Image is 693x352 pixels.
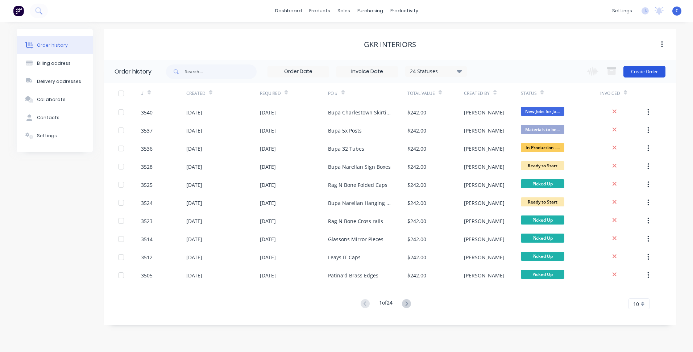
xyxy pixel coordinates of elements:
div: $242.00 [407,181,426,189]
div: $242.00 [407,235,426,243]
div: [PERSON_NAME] [464,109,505,116]
div: [DATE] [260,145,276,152]
div: Invoiced [600,90,620,97]
span: C [676,8,679,14]
div: # [141,83,186,103]
div: PO # [328,83,407,103]
div: [PERSON_NAME] [464,181,505,189]
div: [DATE] [186,181,202,189]
span: New Jobs for Ja... [521,107,564,116]
div: [DATE] [186,163,202,171]
div: 3505 [141,272,153,279]
span: Ready to Start [521,197,564,206]
div: $242.00 [407,217,426,225]
div: [DATE] [260,272,276,279]
input: Order Date [268,66,329,77]
div: Patina'd Brass Edges [328,272,378,279]
div: Created By [464,90,490,97]
div: purchasing [354,5,387,16]
button: Order history [17,36,93,54]
div: [PERSON_NAME] [464,217,505,225]
div: [PERSON_NAME] [464,145,505,152]
div: [DATE] [186,109,202,116]
div: Billing address [37,60,71,67]
div: 1 of 24 [379,299,393,309]
div: 3525 [141,181,153,189]
div: $242.00 [407,163,426,171]
div: Order history [37,42,68,49]
div: Bupa Narellan Sign Boxes [328,163,391,171]
div: 24 Statuses [406,67,466,75]
div: Rag N Bone Folded Caps [328,181,387,189]
button: Delivery addresses [17,72,93,91]
div: Total Value [407,90,435,97]
div: $242.00 [407,127,426,134]
span: Materials to be... [521,125,564,134]
span: Ready to Start [521,161,564,170]
div: Leays IT Caps [328,253,361,261]
div: settings [609,5,636,16]
div: [DATE] [186,253,202,261]
button: Settings [17,127,93,145]
span: 10 [633,300,639,308]
div: [DATE] [260,235,276,243]
span: Picked Up [521,215,564,225]
div: PO # [328,90,338,97]
input: Invoice Date [337,66,398,77]
button: Billing address [17,54,93,72]
div: Bupa Narellan Hanging TV Frame [328,199,393,207]
div: [DATE] [186,199,202,207]
span: Picked Up [521,234,564,243]
div: [DATE] [260,127,276,134]
div: $242.00 [407,145,426,152]
div: [DATE] [260,163,276,171]
div: 3524 [141,199,153,207]
div: 3523 [141,217,153,225]
div: [DATE] [260,181,276,189]
div: Delivery addresses [37,78,81,85]
div: [PERSON_NAME] [464,199,505,207]
div: Created [186,90,206,97]
div: 3537 [141,127,153,134]
span: In Production -... [521,143,564,152]
div: Glassons Mirror Pieces [328,235,383,243]
div: [DATE] [260,253,276,261]
div: [PERSON_NAME] [464,272,505,279]
div: products [306,5,334,16]
div: [PERSON_NAME] [464,127,505,134]
input: Search... [185,64,257,79]
div: [DATE] [260,109,276,116]
div: Settings [37,133,57,139]
div: Bupa Charlestown Skirtings & TV Stand [328,109,393,116]
div: Collaborate [37,96,66,103]
div: [DATE] [186,217,202,225]
div: productivity [387,5,422,16]
span: Picked Up [521,252,564,261]
button: Collaborate [17,91,93,109]
a: dashboard [271,5,306,16]
div: Bupa 5x Posts [328,127,362,134]
div: [DATE] [186,127,202,134]
div: Status [521,90,537,97]
div: Required [260,83,328,103]
div: Required [260,90,281,97]
div: $242.00 [407,272,426,279]
div: [DATE] [186,272,202,279]
div: Total Value [407,83,464,103]
div: Contacts [37,114,59,121]
div: 3512 [141,253,153,261]
div: [DATE] [186,145,202,152]
span: Picked Up [521,270,564,279]
div: Created By [464,83,520,103]
div: 3514 [141,235,153,243]
div: [PERSON_NAME] [464,253,505,261]
img: Factory [13,5,24,16]
div: Invoiced [600,83,646,103]
div: 3528 [141,163,153,171]
button: Contacts [17,109,93,127]
button: Create Order [623,66,665,77]
div: Bupa 32 Tubes [328,145,364,152]
div: $242.00 [407,199,426,207]
div: 3540 [141,109,153,116]
div: GKR Interiors [364,40,416,49]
